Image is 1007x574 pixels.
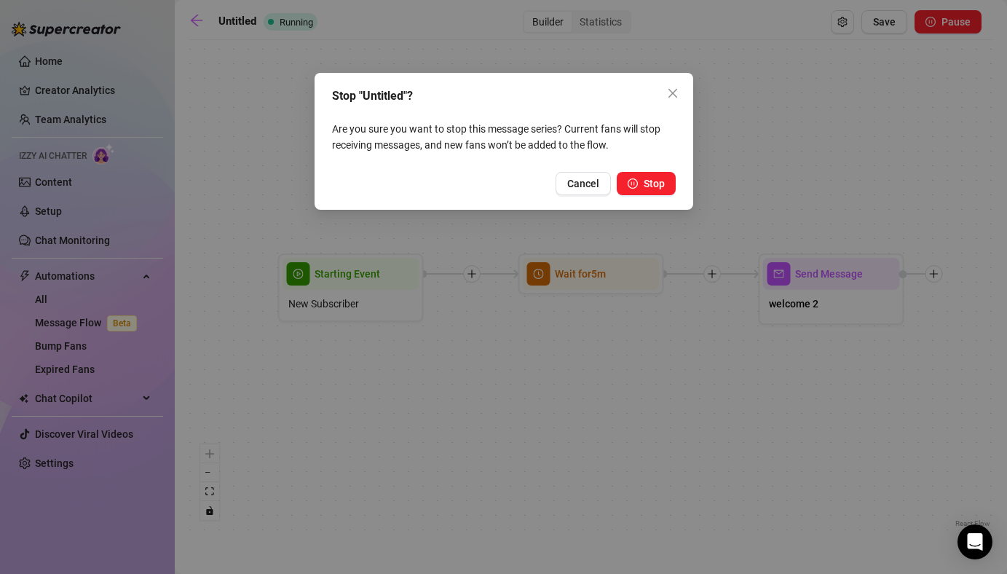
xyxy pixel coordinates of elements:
[567,178,599,189] span: Cancel
[332,121,676,153] p: Are you sure you want to stop this message series? Current fans will stop receiving messages, and...
[556,172,611,195] button: Cancel
[644,178,665,189] span: Stop
[957,524,992,559] div: Open Intercom Messenger
[667,87,679,99] span: close
[628,178,638,189] span: pause-circle
[661,82,684,105] button: Close
[617,172,676,195] button: Stop
[332,87,676,105] div: Stop "Untitled"?
[661,87,684,99] span: Close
